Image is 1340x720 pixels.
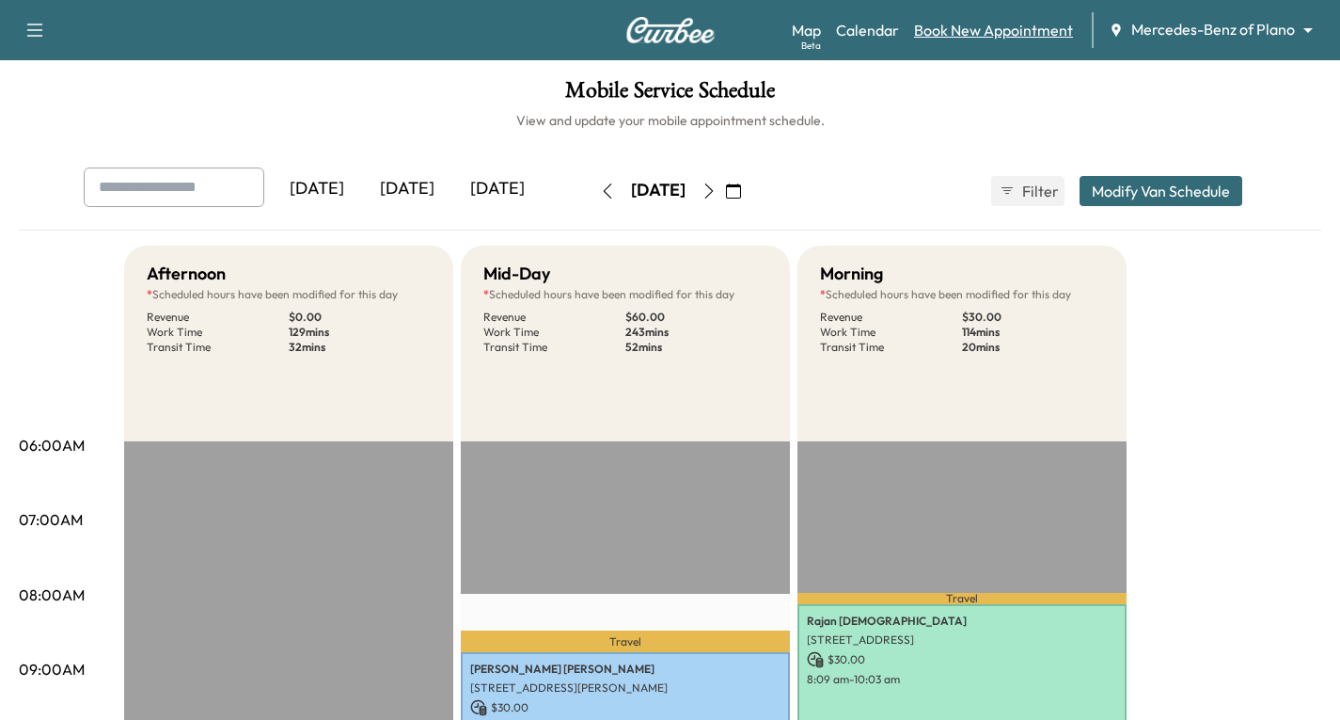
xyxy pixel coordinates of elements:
div: [DATE] [362,168,452,211]
p: 32 mins [289,340,431,355]
p: Work Time [483,325,625,340]
p: [STREET_ADDRESS][PERSON_NAME] [470,680,780,696]
p: 08:00AM [19,584,85,606]
p: Work Time [147,325,289,340]
button: Modify Van Schedule [1080,176,1242,206]
h5: Morning [820,261,883,287]
p: Travel [797,593,1127,604]
p: $ 30.00 [470,699,780,716]
p: $ 30.00 [962,310,1104,325]
img: Curbee Logo [625,17,716,43]
a: Book New Appointment [914,19,1073,41]
p: 07:00AM [19,508,83,531]
div: [DATE] [272,168,362,211]
h6: View and update your mobile appointment schedule. [19,111,1321,130]
p: 09:00AM [19,658,85,680]
p: 20 mins [962,340,1104,355]
p: $ 60.00 [625,310,767,325]
div: Beta [801,39,821,53]
p: Work Time [820,325,962,340]
p: Transit Time [147,340,289,355]
p: Revenue [147,310,289,325]
p: 114 mins [962,325,1104,340]
span: Filter [1022,180,1056,202]
span: Mercedes-Benz of Plano [1131,19,1295,40]
p: 8:09 am - 10:03 am [807,672,1117,687]
p: [PERSON_NAME] [PERSON_NAME] [470,662,780,677]
button: Filter [991,176,1064,206]
a: Calendar [836,19,899,41]
p: [STREET_ADDRESS] [807,632,1117,648]
p: 243 mins [625,325,767,340]
h5: Afternoon [147,261,226,287]
p: Revenue [483,310,625,325]
h1: Mobile Service Schedule [19,79,1321,111]
p: 52 mins [625,340,767,355]
p: Revenue [820,310,962,325]
p: $ 30.00 [807,651,1117,668]
p: Scheduled hours have been modified for this day [147,287,431,302]
p: 06:00AM [19,434,85,456]
p: Scheduled hours have been modified for this day [483,287,767,302]
p: Scheduled hours have been modified for this day [820,287,1104,302]
p: Transit Time [820,340,962,355]
p: 129 mins [289,325,431,340]
p: Travel [461,631,790,652]
div: [DATE] [631,179,686,202]
h5: Mid-Day [483,261,550,287]
div: [DATE] [452,168,543,211]
p: Transit Time [483,340,625,355]
a: MapBeta [792,19,821,41]
p: $ 0.00 [289,310,431,325]
p: Rajan [DEMOGRAPHIC_DATA] [807,614,1117,629]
